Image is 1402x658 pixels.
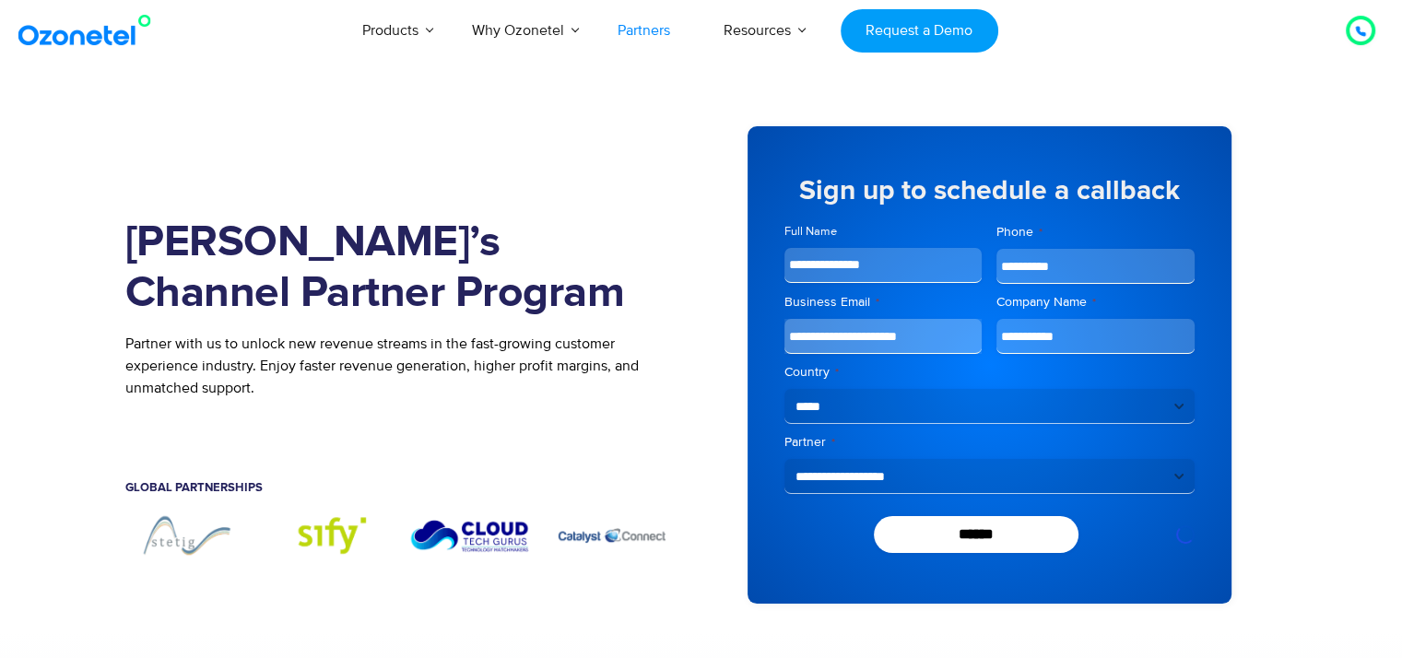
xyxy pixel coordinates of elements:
p: Partner with us to unlock new revenue streams in the fast-growing customer experience industry. E... [125,333,674,399]
label: Full Name [784,223,983,241]
h1: [PERSON_NAME]’s Channel Partner Program [125,217,674,319]
div: 4 / 7 [125,512,249,558]
label: Company Name [996,293,1195,311]
img: Sify [266,512,390,558]
label: Phone [996,223,1195,241]
h5: Sign up to schedule a callback [784,177,1195,205]
div: 6 / 7 [408,512,532,558]
label: Country [784,363,1195,382]
img: CloubTech [408,512,532,558]
img: Stetig [125,512,249,558]
a: Request a Demo [841,9,998,53]
div: 7 / 7 [550,512,674,558]
img: CatalystConnect [550,512,674,558]
label: Partner [784,433,1195,452]
h5: Global Partnerships [125,482,674,494]
div: Image Carousel [125,512,674,558]
div: 5 / 7 [266,512,390,558]
label: Business Email [784,293,983,311]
